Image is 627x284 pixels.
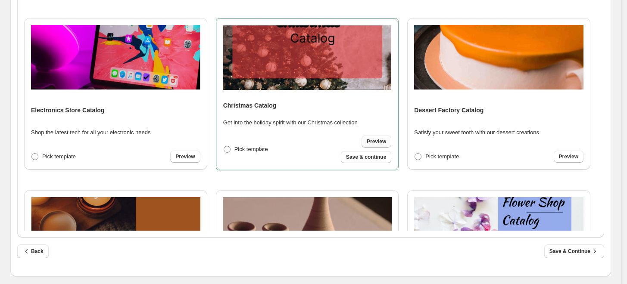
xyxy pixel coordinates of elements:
span: Save & Continue [549,247,599,256]
h4: Christmas Catalog [223,101,277,110]
span: Pick template [234,146,268,152]
p: Satisfy your sweet tooth with our dessert creations [414,128,539,137]
h4: Electronics Store Catalog [31,106,104,114]
p: Get into the holiday spirit with our Christmas collection [223,118,358,127]
p: Shop the latest tech for all your electronic needs [31,128,151,137]
a: Preview [362,136,391,148]
a: Preview [170,151,200,163]
span: Preview [367,138,386,145]
span: Preview [559,153,578,160]
span: Pick template [42,153,76,160]
span: Save & continue [346,154,386,161]
button: Back [17,244,49,258]
span: Back [22,247,44,256]
span: Pick template [425,153,459,160]
button: Save & Continue [544,244,604,258]
h4: Dessert Factory Catalog [414,106,484,114]
a: Preview [554,151,583,163]
span: Preview [175,153,195,160]
button: Save & continue [341,151,391,163]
